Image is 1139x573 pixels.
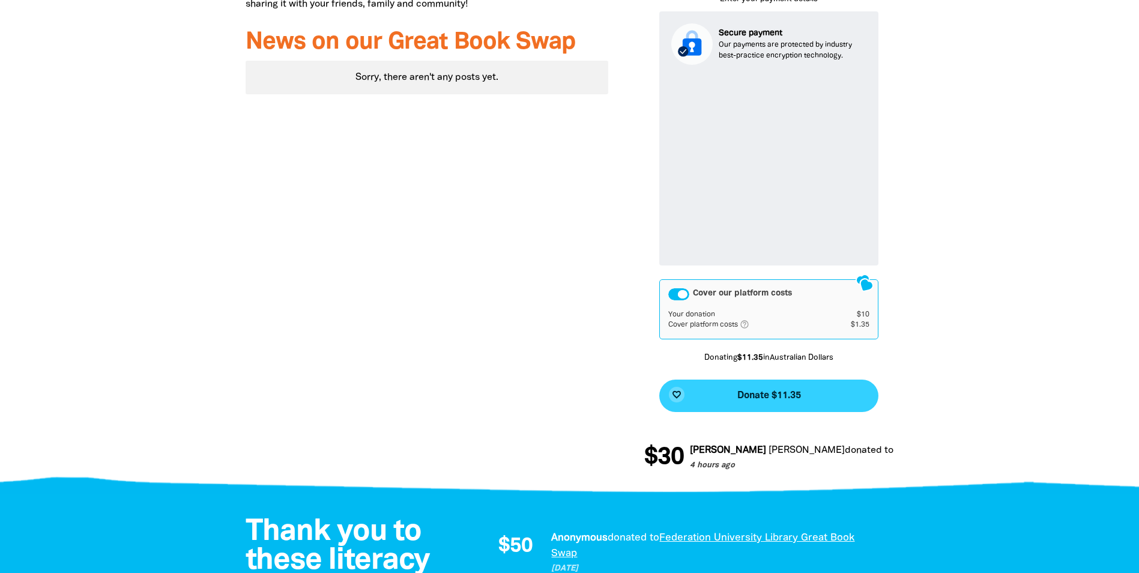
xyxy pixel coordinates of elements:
[690,446,766,455] em: [PERSON_NAME]
[690,460,1100,472] p: 4 hours ago
[246,61,609,94] div: Sorry, there aren't any posts yet.
[672,390,681,399] i: favorite_border
[644,446,684,470] span: $30
[719,40,866,61] p: Our payments are protected by industry best-practice encryption technology.
[833,320,870,330] td: $1.35
[498,536,533,557] span: $50
[737,354,763,362] b: $11.35
[668,288,689,300] button: Cover our platform costs
[644,438,893,477] div: Donation stream
[659,380,878,412] button: favorite_borderDonate $11.35
[668,310,832,320] td: Your donation
[551,533,854,558] a: Federation University Library Great Book Swap
[740,320,759,329] i: help_outlined
[833,310,870,320] td: $10
[719,27,866,40] p: Secure payment
[551,533,608,542] em: Anonymous
[668,320,832,330] td: Cover platform costs
[246,61,609,94] div: Paginated content
[608,533,659,542] span: donated to
[737,391,801,401] span: Donate $11.35
[845,446,893,455] span: donated to
[769,446,845,455] em: [PERSON_NAME]
[669,74,869,256] iframe: Secure payment input frame
[659,353,878,365] p: Donating in Australian Dollars
[246,29,609,56] h3: News on our Great Book Swap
